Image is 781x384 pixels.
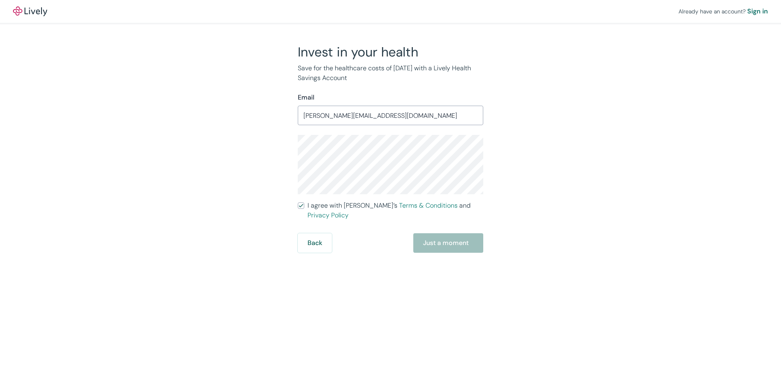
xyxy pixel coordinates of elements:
[298,63,483,83] p: Save for the healthcare costs of [DATE] with a Lively Health Savings Account
[298,44,483,60] h2: Invest in your health
[13,7,47,16] a: LivelyLively
[308,211,349,219] a: Privacy Policy
[747,7,768,16] a: Sign in
[298,233,332,253] button: Back
[678,7,768,16] div: Already have an account?
[298,93,314,102] label: Email
[399,201,458,210] a: Terms & Conditions
[308,201,483,220] span: I agree with [PERSON_NAME]’s and
[13,7,47,16] img: Lively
